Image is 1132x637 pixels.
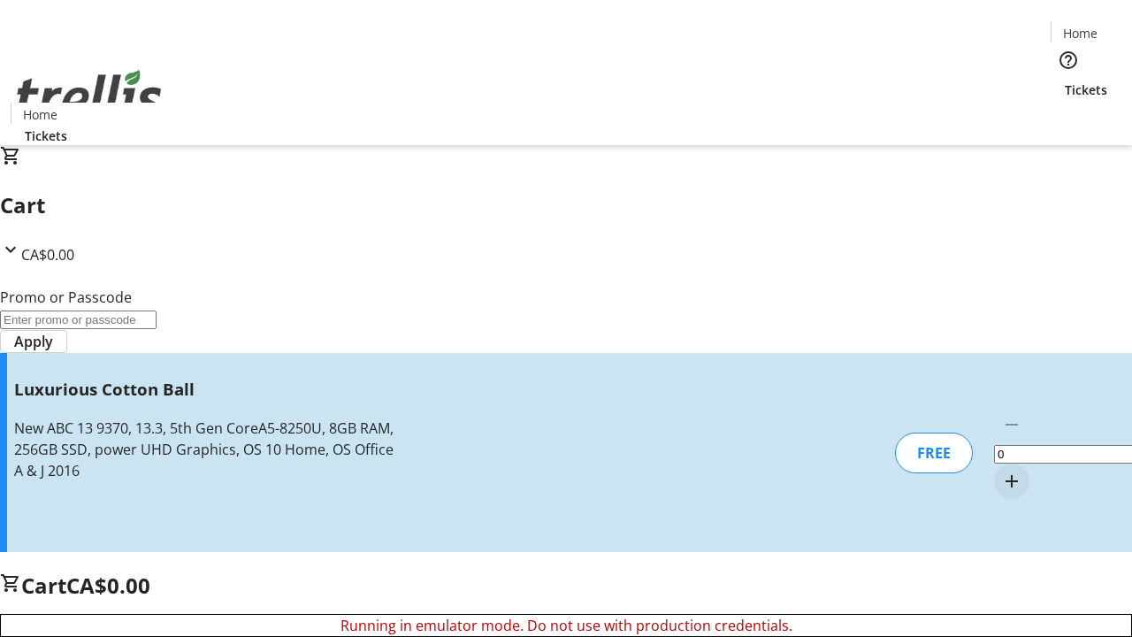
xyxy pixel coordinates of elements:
span: Tickets [1065,81,1107,99]
button: Help [1051,42,1086,78]
span: CA$0.00 [66,571,150,600]
button: Cart [1051,99,1086,134]
span: Home [23,105,57,124]
div: FREE [895,433,973,473]
div: New ABC 13 9370, 13.3, 5th Gen CoreA5-8250U, 8GB RAM, 256GB SSD, power UHD Graphics, OS 10 Home, ... [14,418,401,481]
span: CA$0.00 [21,245,74,265]
img: Orient E2E Organization 41nEMUFqCw's Logo [11,50,168,139]
span: Home [1063,24,1098,42]
a: Home [1052,24,1108,42]
h3: Luxurious Cotton Ball [14,377,401,402]
button: Increment by one [994,464,1029,499]
a: Home [11,105,68,124]
a: Tickets [11,127,81,145]
a: Tickets [1051,81,1121,99]
span: Tickets [25,127,67,145]
span: Apply [14,331,53,352]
